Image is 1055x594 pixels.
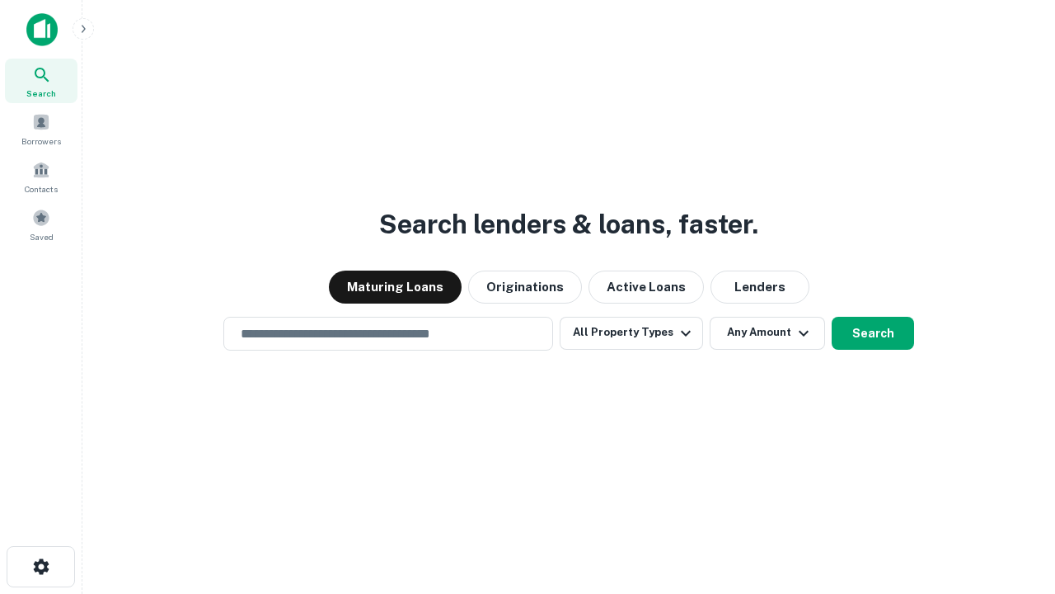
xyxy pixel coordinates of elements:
[710,317,825,350] button: Any Amount
[832,317,914,350] button: Search
[329,271,462,304] button: Maturing Loans
[26,13,58,46] img: capitalize-icon.png
[5,106,77,151] a: Borrowers
[973,462,1055,541] iframe: Chat Widget
[468,271,582,304] button: Originations
[30,230,54,243] span: Saved
[379,205,758,244] h3: Search lenders & loans, faster.
[5,59,77,103] a: Search
[21,134,61,148] span: Borrowers
[710,271,809,304] button: Lenders
[25,182,58,196] span: Contacts
[26,87,56,100] span: Search
[5,154,77,199] a: Contacts
[560,317,703,350] button: All Property Types
[5,202,77,247] a: Saved
[588,271,704,304] button: Active Loans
